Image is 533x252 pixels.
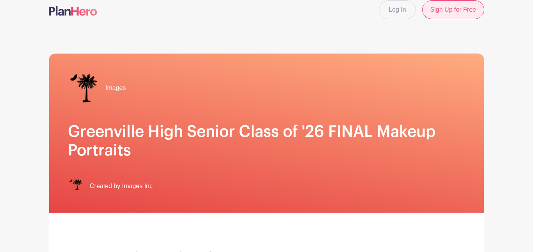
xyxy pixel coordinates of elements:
img: IMAGES%20logo%20transparenT%20PNG%20s.png [68,178,84,194]
span: Created by Images Inc [90,182,153,191]
a: Sign Up for Free [422,0,484,19]
h1: Greenville High Senior Class of '26 FINAL Makeup Portraits [68,122,465,160]
img: IMAGES%20logo%20transparenT%20PNG%20s.png [68,72,99,104]
a: Log In [379,0,416,19]
span: Images [105,83,126,93]
img: logo-507f7623f17ff9eddc593b1ce0a138ce2505c220e1c5a4e2b4648c50719b7d32.svg [49,6,97,16]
